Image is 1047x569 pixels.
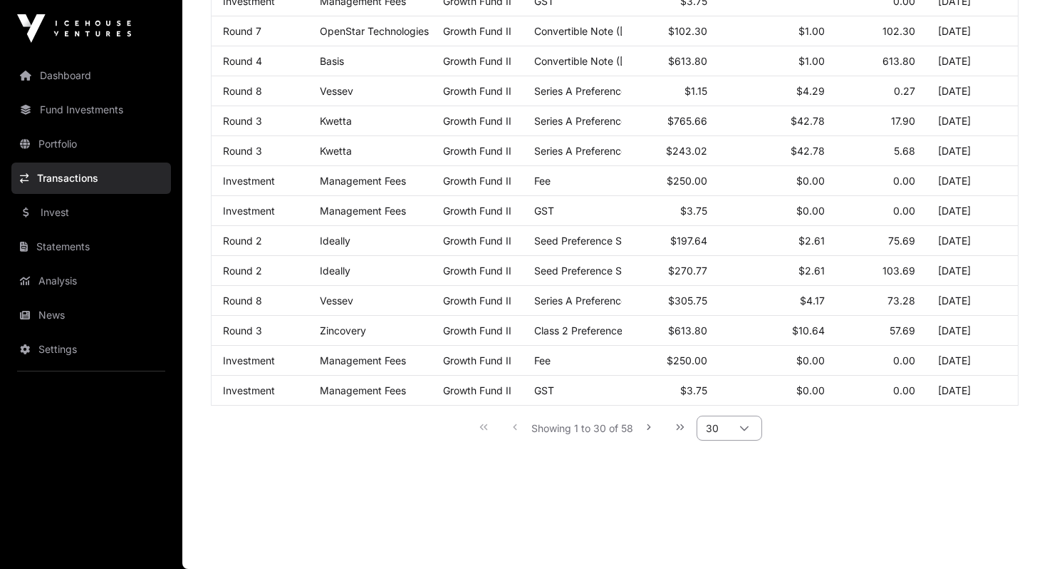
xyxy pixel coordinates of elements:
[223,235,262,247] a: Round 2
[11,60,171,91] a: Dashboard
[223,115,262,127] a: Round 3
[622,16,719,46] td: $102.30
[223,294,262,307] a: Round 8
[320,235,350,247] a: Ideally
[534,205,554,217] span: GST
[796,85,825,97] span: $4.29
[622,226,719,256] td: $197.64
[800,294,825,307] span: $4.17
[891,115,915,127] span: 17.90
[443,354,511,366] a: Growth Fund II
[622,316,719,346] td: $613.80
[796,205,825,217] span: $0.00
[11,299,171,331] a: News
[320,324,366,337] a: Zincovery
[534,384,554,396] span: GST
[320,115,352,127] a: Kwetta
[443,205,511,217] a: Growth Fund II
[223,175,275,187] a: Investment
[666,413,694,441] button: Last Page
[320,55,344,67] a: Basis
[443,145,511,157] a: Growth Fund II
[443,85,511,97] a: Growth Fund II
[320,175,421,187] p: Management Fees
[927,316,1018,346] td: [DATE]
[927,196,1018,226] td: [DATE]
[927,166,1018,196] td: [DATE]
[534,115,662,127] span: Series A Preference Shares
[887,294,915,307] span: 73.28
[320,85,353,97] a: Vessev
[798,25,825,37] span: $1.00
[622,46,719,76] td: $613.80
[798,235,825,247] span: $2.61
[798,55,825,67] span: $1.00
[622,196,719,226] td: $3.75
[622,166,719,196] td: $250.00
[443,384,511,396] a: Growth Fund II
[927,376,1018,406] td: [DATE]
[443,115,511,127] a: Growth Fund II
[443,294,511,307] a: Growth Fund II
[320,145,352,157] a: Kwetta
[320,265,350,277] a: Ideally
[443,235,511,247] a: Growth Fund II
[882,55,915,67] span: 613.80
[893,175,915,187] span: 0.00
[888,235,915,247] span: 75.69
[534,324,657,337] span: Class 2 Preference Shares
[223,205,275,217] a: Investment
[927,256,1018,286] td: [DATE]
[890,324,915,337] span: 57.69
[635,413,663,441] button: Next Page
[534,145,722,157] span: Series A Preference Shares (Secondary)
[976,501,1047,569] iframe: Chat Widget
[223,55,262,67] a: Round 4
[697,416,727,440] span: Rows per page
[11,94,171,125] a: Fund Investments
[443,265,511,277] a: Growth Fund II
[320,205,421,217] p: Management Fees
[223,265,262,277] a: Round 2
[622,256,719,286] td: $270.77
[11,265,171,297] a: Analysis
[534,175,551,187] span: Fee
[534,354,551,366] span: Fee
[882,265,915,277] span: 103.69
[534,85,662,97] span: Series A Preference Shares
[534,235,647,247] span: Seed Preference Shares
[894,85,915,97] span: 0.27
[796,175,825,187] span: $0.00
[893,205,915,217] span: 0.00
[622,286,719,316] td: $305.75
[11,163,171,194] a: Transactions
[534,265,647,277] span: Seed Preference Shares
[927,16,1018,46] td: [DATE]
[622,76,719,106] td: $1.15
[927,46,1018,76] td: [DATE]
[927,136,1018,166] td: [DATE]
[320,294,353,307] a: Vessev
[791,115,825,127] span: $42.78
[882,25,915,37] span: 102.30
[443,55,511,67] a: Growth Fund II
[443,25,511,37] a: Growth Fund II
[223,354,275,366] a: Investment
[17,14,131,43] img: Icehouse Ventures Logo
[796,354,825,366] span: $0.00
[11,334,171,365] a: Settings
[534,25,656,37] span: Convertible Note ([DATE])
[622,106,719,136] td: $765.66
[443,324,511,337] a: Growth Fund II
[223,145,262,157] a: Round 3
[927,346,1018,376] td: [DATE]
[531,422,633,434] span: Showing 1 to 30 of 58
[443,175,511,187] a: Growth Fund II
[622,136,719,166] td: $243.02
[223,324,262,337] a: Round 3
[792,324,825,337] span: $10.64
[11,197,171,228] a: Invest
[927,226,1018,256] td: [DATE]
[622,376,719,406] td: $3.75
